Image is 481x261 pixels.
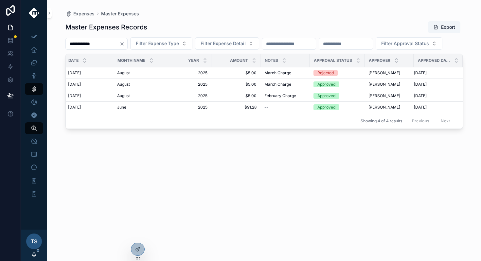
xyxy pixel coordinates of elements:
[414,105,427,110] span: [DATE]
[68,105,81,110] span: [DATE]
[101,10,139,17] a: Master Expenses
[264,82,306,87] a: March Charge
[68,58,79,63] span: Date
[21,26,47,208] div: scrollable content
[264,70,291,76] span: March Charge
[313,81,361,87] a: Approved
[195,37,259,50] button: Select Button
[368,105,410,110] a: [PERSON_NAME]
[215,105,257,110] a: $91.28
[368,93,410,98] a: [PERSON_NAME]
[215,93,257,98] a: $5.00
[65,23,147,32] h1: Master Expenses Records
[117,93,130,98] span: August
[130,37,192,50] button: Select Button
[414,93,427,98] span: [DATE]
[368,70,410,76] a: [PERSON_NAME]
[313,70,361,76] a: Rejected
[166,70,207,76] a: 2025
[264,70,306,76] a: March Charge
[265,58,278,63] span: Notes
[73,10,95,17] span: Expenses
[136,40,179,47] span: Filter Expense Type
[29,8,40,18] img: App logo
[317,93,335,99] div: Approved
[201,40,246,47] span: Filter Expense Detail
[313,104,361,110] a: Approved
[428,21,460,33] button: Export
[166,82,207,87] a: 2025
[230,58,248,63] span: Amount
[117,70,130,76] span: August
[414,105,455,110] a: [DATE]
[264,93,296,98] span: February Charge
[317,81,335,87] div: Approved
[414,70,427,76] span: [DATE]
[264,93,306,98] a: February Charge
[376,37,442,50] button: Select Button
[368,70,400,76] span: [PERSON_NAME]
[31,237,37,245] span: TS
[166,93,207,98] a: 2025
[117,82,130,87] span: August
[264,105,268,110] span: --
[117,105,126,110] span: June
[368,93,400,98] span: [PERSON_NAME]
[68,93,109,98] a: [DATE]
[381,40,429,47] span: Filter Approval Status
[117,70,158,76] a: August
[414,93,455,98] a: [DATE]
[117,82,158,87] a: August
[368,82,400,87] span: [PERSON_NAME]
[414,70,455,76] a: [DATE]
[65,10,95,17] a: Expenses
[314,58,352,63] span: Approval Status
[368,105,400,110] span: [PERSON_NAME]
[264,105,306,110] a: --
[418,58,450,63] span: Approved Date
[117,93,158,98] a: August
[215,70,257,76] a: $5.00
[313,93,361,99] a: Approved
[264,82,291,87] span: March Charge
[188,58,199,63] span: Year
[68,93,81,98] span: [DATE]
[119,41,127,46] button: Clear
[68,82,109,87] a: [DATE]
[414,82,427,87] span: [DATE]
[68,70,81,76] span: [DATE]
[317,70,334,76] div: Rejected
[68,82,81,87] span: [DATE]
[68,70,109,76] a: [DATE]
[68,105,109,110] a: [DATE]
[414,82,455,87] a: [DATE]
[368,82,410,87] a: [PERSON_NAME]
[117,58,145,63] span: Month Name
[369,58,390,63] span: Approver
[117,105,158,110] a: June
[361,118,402,124] span: Showing 4 of 4 results
[215,82,257,87] a: $5.00
[166,105,207,110] a: 2025
[317,104,335,110] div: Approved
